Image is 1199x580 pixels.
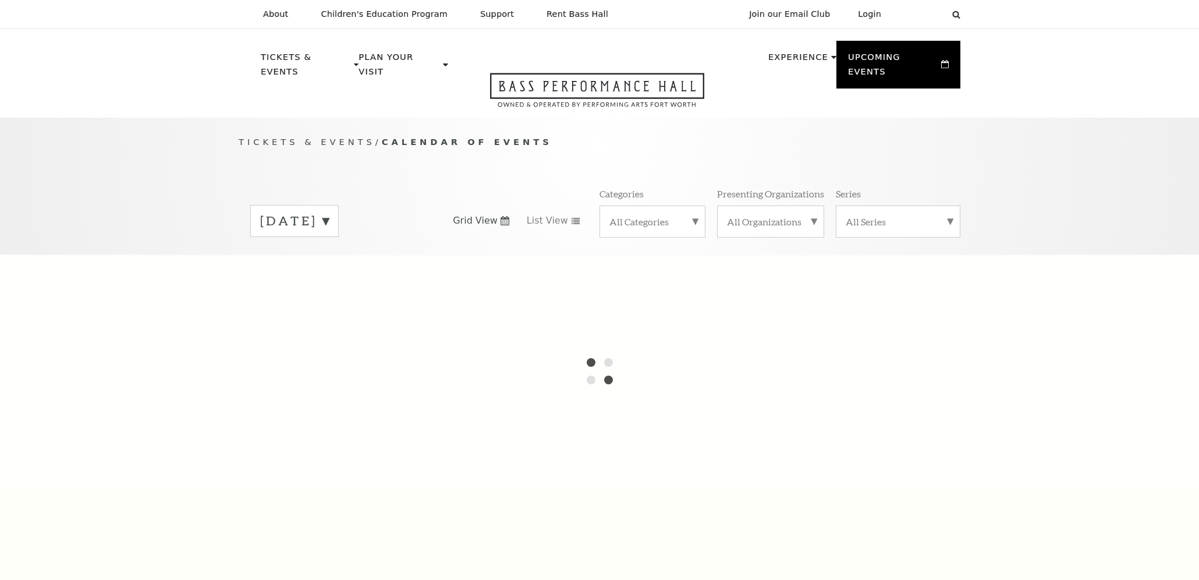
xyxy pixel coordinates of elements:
[239,135,960,150] p: /
[480,9,514,19] p: Support
[717,188,824,200] p: Presenting Organizations
[836,188,861,200] p: Series
[599,188,644,200] p: Categories
[527,214,568,227] span: List View
[900,9,941,20] select: Select:
[260,212,329,230] label: [DATE]
[239,137,375,147] span: Tickets & Events
[321,9,448,19] p: Children's Education Program
[261,50,351,86] p: Tickets & Events
[453,214,498,227] span: Grid View
[768,50,828,71] p: Experience
[263,9,288,19] p: About
[359,50,440,86] p: Plan Your Visit
[848,50,938,86] p: Upcoming Events
[382,137,552,147] span: Calendar of Events
[846,215,950,228] label: All Series
[547,9,608,19] p: Rent Bass Hall
[727,215,814,228] label: All Organizations
[609,215,696,228] label: All Categories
